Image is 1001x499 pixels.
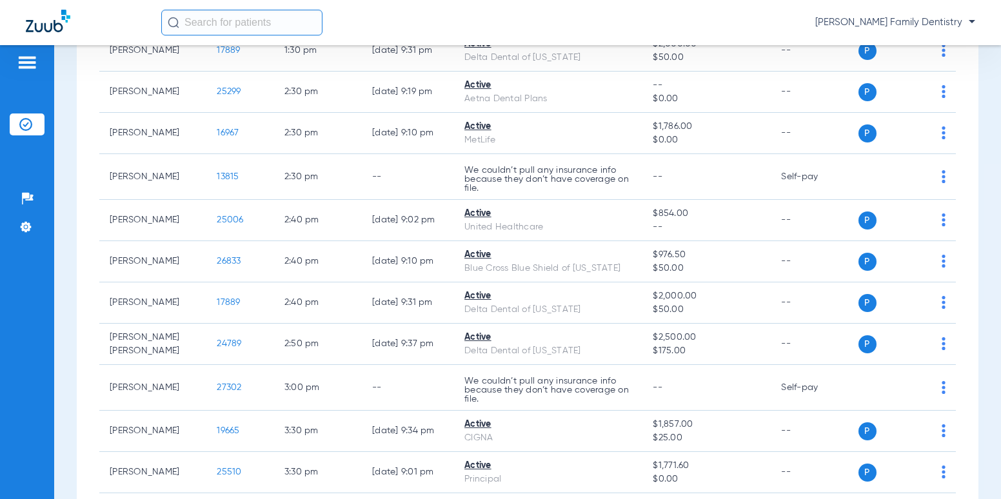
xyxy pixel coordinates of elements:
[942,424,946,437] img: group-dot-blue.svg
[464,289,632,303] div: Active
[464,331,632,344] div: Active
[653,473,760,486] span: $0.00
[274,282,362,324] td: 2:40 PM
[653,248,760,262] span: $976.50
[17,55,37,70] img: hamburger-icon
[771,72,858,113] td: --
[274,452,362,493] td: 3:30 PM
[464,262,632,275] div: Blue Cross Blue Shield of [US_STATE]
[858,335,877,353] span: P
[217,46,240,55] span: 17889
[942,296,946,309] img: group-dot-blue.svg
[274,154,362,200] td: 2:30 PM
[653,262,760,275] span: $50.00
[99,113,206,154] td: [PERSON_NAME]
[858,422,877,440] span: P
[858,294,877,312] span: P
[99,154,206,200] td: [PERSON_NAME]
[464,377,632,404] p: We couldn’t pull any insurance info because they don’t have coverage on file.
[217,215,243,224] span: 25006
[362,411,454,452] td: [DATE] 9:34 PM
[653,172,662,181] span: --
[362,154,454,200] td: --
[653,459,760,473] span: $1,771.60
[653,207,760,220] span: $854.00
[942,337,946,350] img: group-dot-blue.svg
[858,253,877,271] span: P
[464,344,632,358] div: Delta Dental of [US_STATE]
[99,365,206,411] td: [PERSON_NAME]
[942,126,946,139] img: group-dot-blue.svg
[653,344,760,358] span: $175.00
[858,83,877,101] span: P
[99,241,206,282] td: [PERSON_NAME]
[771,282,858,324] td: --
[464,166,632,193] p: We couldn’t pull any insurance info because they don’t have coverage on file.
[942,465,946,478] img: group-dot-blue.svg
[942,213,946,226] img: group-dot-blue.svg
[217,339,241,348] span: 24789
[771,324,858,365] td: --
[653,133,760,147] span: $0.00
[942,44,946,57] img: group-dot-blue.svg
[653,289,760,303] span: $2,000.00
[362,113,454,154] td: [DATE] 9:10 PM
[464,431,632,445] div: CIGNA
[362,324,454,365] td: [DATE] 9:37 PM
[362,72,454,113] td: [DATE] 9:19 PM
[161,10,322,35] input: Search for patients
[464,92,632,106] div: Aetna Dental Plans
[464,248,632,262] div: Active
[771,30,858,72] td: --
[274,72,362,113] td: 2:30 PM
[942,170,946,183] img: group-dot-blue.svg
[771,452,858,493] td: --
[99,200,206,241] td: [PERSON_NAME]
[99,411,206,452] td: [PERSON_NAME]
[771,154,858,200] td: Self-pay
[217,128,239,137] span: 16967
[217,383,241,392] span: 27302
[653,120,760,133] span: $1,786.00
[274,411,362,452] td: 3:30 PM
[771,365,858,411] td: Self-pay
[217,172,239,181] span: 13815
[26,10,70,32] img: Zuub Logo
[99,282,206,324] td: [PERSON_NAME]
[858,464,877,482] span: P
[274,241,362,282] td: 2:40 PM
[362,365,454,411] td: --
[464,220,632,234] div: United Healthcare
[217,257,241,266] span: 26833
[464,473,632,486] div: Principal
[464,120,632,133] div: Active
[168,17,179,28] img: Search Icon
[274,200,362,241] td: 2:40 PM
[464,133,632,147] div: MetLife
[942,255,946,268] img: group-dot-blue.svg
[653,331,760,344] span: $2,500.00
[653,303,760,317] span: $50.00
[653,383,662,392] span: --
[274,365,362,411] td: 3:00 PM
[942,381,946,394] img: group-dot-blue.svg
[771,200,858,241] td: --
[858,42,877,60] span: P
[217,87,241,96] span: 25299
[771,411,858,452] td: --
[362,200,454,241] td: [DATE] 9:02 PM
[653,418,760,431] span: $1,857.00
[274,30,362,72] td: 1:30 PM
[653,220,760,234] span: --
[771,241,858,282] td: --
[653,79,760,92] span: --
[942,85,946,98] img: group-dot-blue.svg
[464,79,632,92] div: Active
[653,431,760,445] span: $25.00
[217,298,240,307] span: 17889
[464,51,632,64] div: Delta Dental of [US_STATE]
[362,282,454,324] td: [DATE] 9:31 PM
[274,113,362,154] td: 2:30 PM
[99,324,206,365] td: [PERSON_NAME] [PERSON_NAME]
[464,418,632,431] div: Active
